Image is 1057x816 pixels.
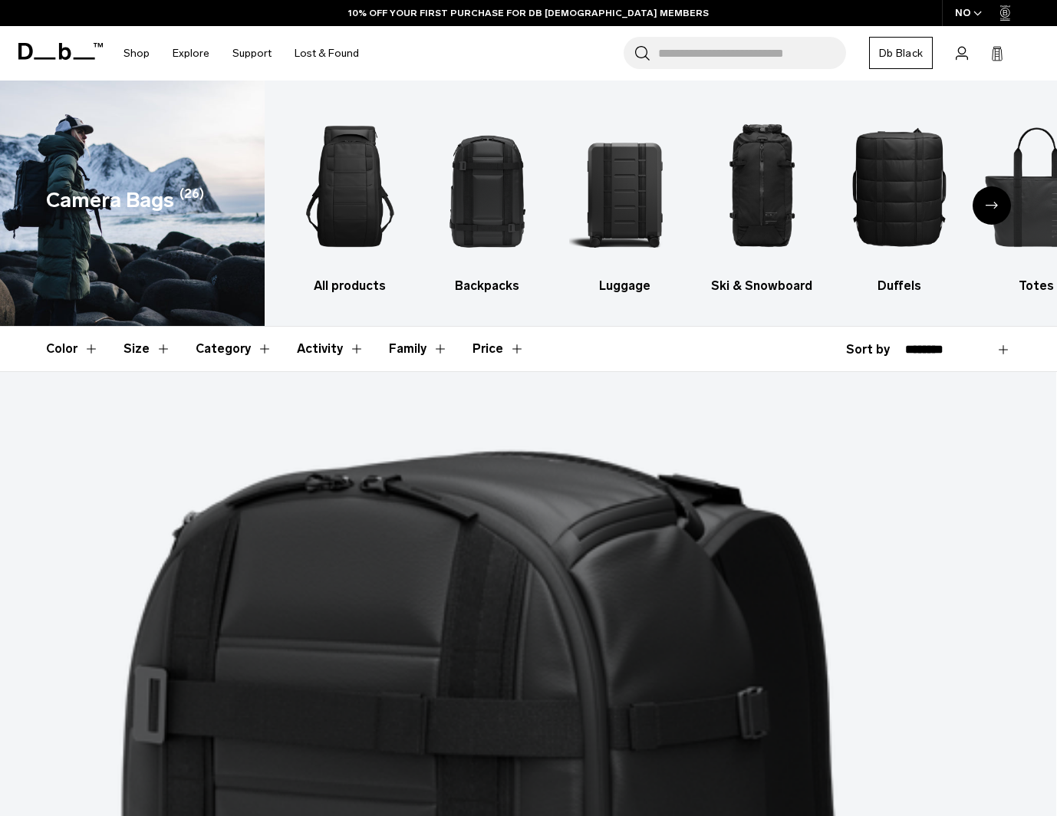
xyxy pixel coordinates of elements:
h1: Camera Bags [46,185,174,216]
a: Db Backpacks [432,104,542,295]
div: Next slide [973,186,1011,225]
nav: Main Navigation [112,26,370,81]
a: Explore [173,26,209,81]
img: Db [432,104,542,269]
a: Db Black [869,37,933,69]
a: Shop [123,26,150,81]
a: Lost & Found [295,26,359,81]
button: Toggle Price [473,327,525,371]
h3: Ski & Snowboard [706,277,817,295]
a: 10% OFF YOUR FIRST PURCHASE FOR DB [DEMOGRAPHIC_DATA] MEMBERS [348,6,709,20]
h3: Luggage [569,277,680,295]
img: Db [844,104,954,269]
h3: All products [295,277,406,295]
span: (26) [179,185,204,216]
li: 4 / 10 [706,104,817,295]
img: Db [569,104,680,269]
button: Toggle Filter [297,327,364,371]
button: Toggle Filter [389,327,448,371]
a: Db Duffels [844,104,954,295]
li: 2 / 10 [432,104,542,295]
a: Db Ski & Snowboard [706,104,817,295]
a: Support [232,26,272,81]
img: Db [295,104,406,269]
h3: Duffels [844,277,954,295]
a: Db Luggage [569,104,680,295]
button: Toggle Filter [196,327,272,371]
h3: Backpacks [432,277,542,295]
li: 1 / 10 [295,104,406,295]
button: Toggle Filter [46,327,99,371]
li: 3 / 10 [569,104,680,295]
a: Db All products [295,104,406,295]
img: Db [706,104,817,269]
li: 5 / 10 [844,104,954,295]
button: Toggle Filter [123,327,171,371]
